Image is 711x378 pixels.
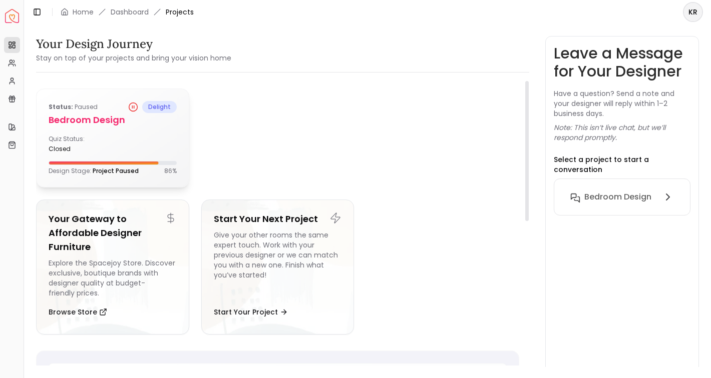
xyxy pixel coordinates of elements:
[683,2,703,22] button: KR
[49,135,109,153] div: Quiz Status:
[49,102,73,111] b: Status:
[49,167,139,175] p: Design Stage:
[49,258,177,298] div: Explore the Spacejoy Store. Discover exclusive, boutique brands with designer quality at budget-f...
[49,212,177,254] h5: Your Gateway to Affordable Designer Furniture
[562,187,682,207] button: Bedroom Design
[128,102,138,112] div: Project Paused
[201,199,354,334] a: Start Your Next ProjectGive your other rooms the same expert touch. Work with your previous desig...
[93,166,139,175] span: Project Paused
[684,3,702,21] span: KR
[111,7,149,17] a: Dashboard
[164,167,177,175] p: 86 %
[49,113,177,127] h5: Bedroom Design
[36,199,189,334] a: Your Gateway to Affordable Designer FurnitureExplore the Spacejoy Store. Discover exclusive, bout...
[49,101,98,113] p: Paused
[554,88,690,118] p: Have a question? Send a note and your designer will reply within 1–2 business days.
[5,9,19,23] a: Spacejoy
[214,230,342,298] div: Give your other rooms the same expert touch. Work with your previous designer or we can match you...
[584,191,651,203] h6: Bedroom Design
[49,302,107,322] button: Browse Store
[554,122,690,142] p: Note: This isn’t live chat, but we’ll respond promptly.
[36,53,231,63] small: Stay on top of your projects and bring your vision home
[214,212,342,226] h5: Start Your Next Project
[166,7,194,17] span: Projects
[5,9,19,23] img: Spacejoy Logo
[61,7,194,17] nav: breadcrumb
[554,44,690,80] h3: Leave a Message for Your Designer
[73,7,94,17] a: Home
[142,101,177,113] span: delight
[49,145,109,153] div: closed
[554,154,690,174] p: Select a project to start a conversation
[36,36,231,52] h3: Your Design Journey
[214,302,288,322] button: Start Your Project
